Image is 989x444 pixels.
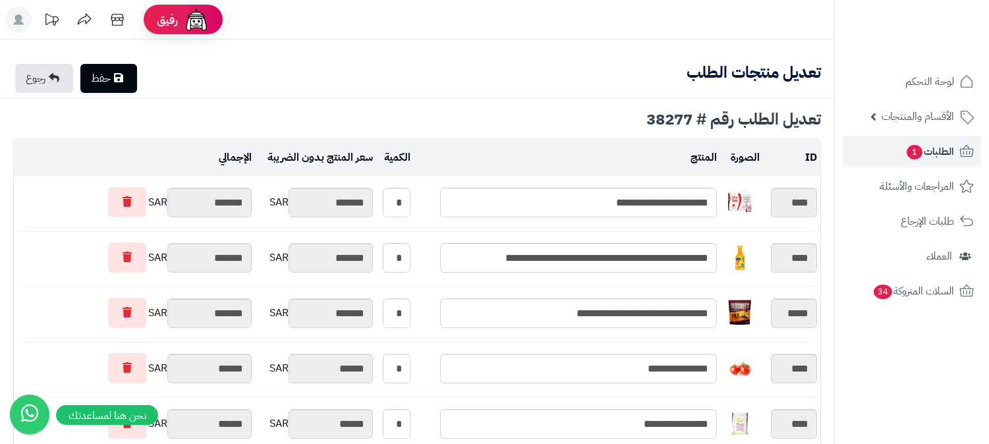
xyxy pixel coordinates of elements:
[905,142,954,161] span: الطلبات
[882,107,954,126] span: الأقسام والمنتجات
[874,285,892,299] span: 34
[843,66,981,97] a: لوحة التحكم
[727,244,753,271] img: 1664625399-389235_1-20220724-220115-40x40.png
[727,189,753,215] img: 1664626432-152.2-40x40.jpg
[727,300,753,326] img: 1675686215-%D8%A7%D9%84%D8%AA%D9%82%D8%A7%D8%B7%20%D8%A7%D9%84%D9%88%D9%8A%D8%A8_6-2-2023_152136_...
[901,212,954,231] span: طلبات الإرجاع
[258,298,373,328] div: SAR
[843,275,981,307] a: السلات المتروكة34
[258,243,373,273] div: SAR
[17,298,252,328] div: SAR
[843,206,981,237] a: طلبات الإرجاع
[258,354,373,383] div: SAR
[687,61,821,84] b: تعديل منتجات الطلب
[843,171,981,202] a: المراجعات والأسئلة
[727,410,753,437] img: 2924ca795af1eecc24147c23614acec1008b-40x40.jpg
[14,140,255,176] td: الإجمالي
[727,355,753,381] img: 43802e4bccd75859d5bba45030a21ebc4701-40x40.jpg
[258,188,373,217] div: SAR
[13,111,821,127] div: تعديل الطلب رقم # 38277
[80,64,137,93] a: حفظ
[17,242,252,273] div: SAR
[843,136,981,167] a: الطلبات1
[376,140,413,176] td: الكمية
[926,247,952,265] span: العملاء
[880,177,954,196] span: المراجعات والأسئلة
[15,64,73,93] a: رجوع
[763,140,820,176] td: ID
[905,72,954,91] span: لوحة التحكم
[157,12,178,28] span: رفيق
[17,187,252,217] div: SAR
[183,7,210,33] img: ai-face.png
[255,140,376,176] td: سعر المنتج بدون الضريبة
[907,145,922,159] span: 1
[17,353,252,383] div: SAR
[872,282,954,300] span: السلات المتروكة
[720,140,763,176] td: الصورة
[35,7,68,36] a: تحديثات المنصة
[843,240,981,272] a: العملاء
[414,140,721,176] td: المنتج
[258,409,373,439] div: SAR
